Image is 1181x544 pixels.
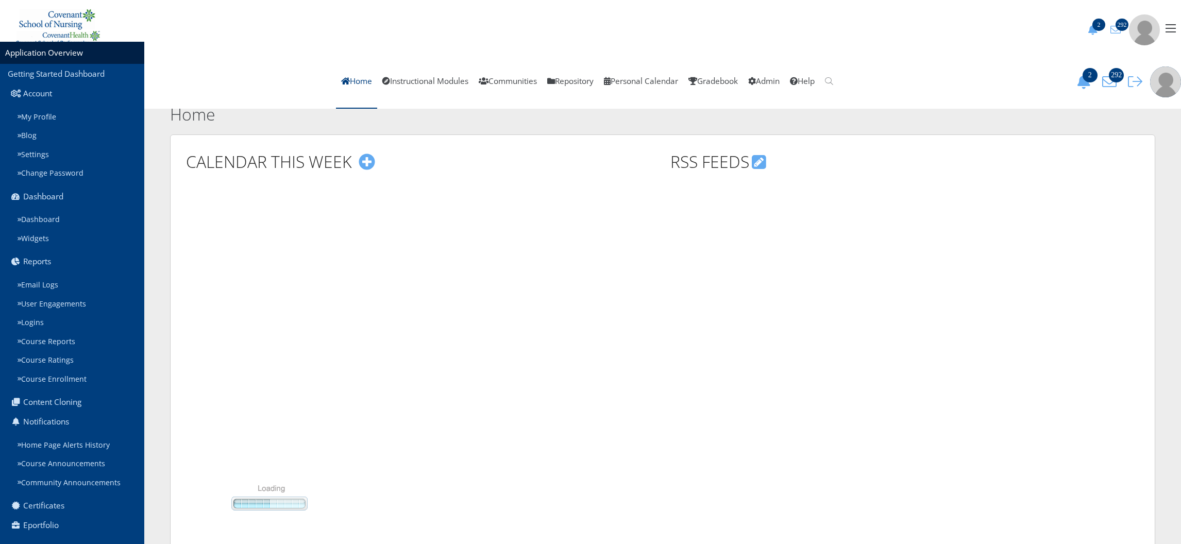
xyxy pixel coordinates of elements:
a: Gradebook [683,55,743,109]
button: 292 [1099,74,1124,89]
button: 2 [1073,74,1099,89]
a: Settings [13,145,144,164]
h2: RSS FEEDS [670,150,1139,174]
a: Instructional Modules [377,55,474,109]
a: Email Logs [13,276,144,295]
button: 292 [1106,25,1129,35]
a: 292 [1106,18,1129,33]
h2: Home [170,103,929,126]
a: Community Announcements [13,473,144,492]
img: user-profile-default-picture.png [1150,66,1181,97]
a: Admin [743,55,785,109]
a: Dashboard [13,210,144,229]
span: 2 [1083,68,1098,82]
a: Change Password [13,164,144,183]
a: Communities [474,55,542,109]
a: Home Page Alerts History [13,435,144,454]
span: 292 [1116,19,1128,31]
a: Application Overview [5,47,83,58]
h2: CALENDAR THIS WEEK [186,150,655,174]
a: Blog [13,126,144,145]
a: Course Ratings [13,351,144,370]
a: 292 [1099,76,1124,87]
a: Logins [13,313,144,332]
a: Home [336,55,377,109]
a: User Engagements [13,294,144,313]
a: Personal Calendar [599,55,683,109]
a: Course Announcements [13,454,144,473]
a: Repository [542,55,599,109]
button: 2 [1084,25,1106,35]
a: Course Reports [13,332,144,351]
i: Create Event [359,154,375,170]
span: 292 [1109,68,1124,82]
a: Course Enrollment [13,369,144,388]
a: Widgets [13,229,144,248]
a: Help [785,55,820,109]
a: My Profile [13,107,144,126]
span: 2 [1092,19,1105,31]
a: 2 [1073,76,1099,87]
img: user-profile-default-picture.png [1129,14,1160,45]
